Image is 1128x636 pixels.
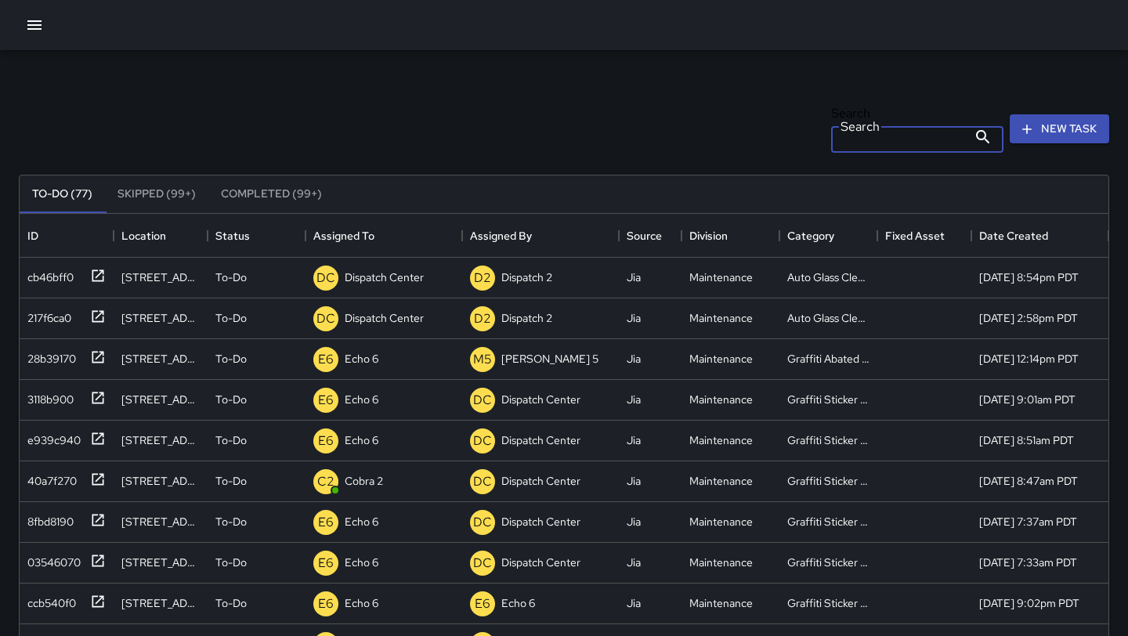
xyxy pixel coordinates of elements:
[627,555,641,570] div: Jia
[20,214,114,258] div: ID
[345,310,424,326] p: Dispatch Center
[627,269,641,285] div: Jia
[215,473,247,489] p: To-Do
[979,555,1077,570] div: 9/9/2025, 7:33am PDT
[627,432,641,448] div: Jia
[345,514,378,529] p: Echo 6
[689,269,753,285] div: Maintenance
[215,214,250,258] div: Status
[979,269,1079,285] div: 9/9/2025, 8:54pm PDT
[215,269,247,285] p: To-Do
[787,392,869,407] div: Graffiti Sticker Abated Small
[473,432,492,450] p: DC
[787,432,869,448] div: Graffiti Sticker Abated Small
[316,309,335,328] p: DC
[21,426,81,448] div: e939c940
[689,310,753,326] div: Maintenance
[21,263,74,285] div: cb46bff0
[345,555,378,570] p: Echo 6
[474,269,491,287] p: D2
[979,473,1078,489] div: 9/9/2025, 8:47am PDT
[475,594,490,613] p: E6
[787,351,869,367] div: Graffiti Abated Large
[787,214,834,258] div: Category
[689,392,753,407] div: Maintenance
[20,175,105,213] button: To-Do (77)
[345,432,378,448] p: Echo 6
[318,350,334,369] p: E6
[979,392,1076,407] div: 9/9/2025, 9:01am PDT
[501,555,580,570] p: Dispatch Center
[885,214,945,258] div: Fixed Asset
[1010,114,1109,143] button: New Task
[787,595,869,611] div: Graffiti Sticker Abated Small
[305,214,462,258] div: Assigned To
[121,432,200,448] div: 80 Grand Avenue
[979,214,1048,258] div: Date Created
[21,304,71,326] div: 217f6ca0
[787,473,869,489] div: Graffiti Sticker Abated Small
[627,310,641,326] div: Jia
[345,392,378,407] p: Echo 6
[501,351,598,367] p: [PERSON_NAME] 5
[121,214,166,258] div: Location
[681,214,779,258] div: Division
[21,548,81,570] div: 03546070
[501,595,535,611] p: Echo 6
[971,214,1108,258] div: Date Created
[318,594,334,613] p: E6
[215,555,247,570] p: To-Do
[316,269,335,287] p: DC
[779,214,877,258] div: Category
[105,175,208,213] button: Skipped (99+)
[121,269,200,285] div: 495 10th Street
[501,392,580,407] p: Dispatch Center
[689,351,753,367] div: Maintenance
[473,472,492,491] p: DC
[689,432,753,448] div: Maintenance
[501,432,580,448] p: Dispatch Center
[215,392,247,407] p: To-Do
[215,595,247,611] p: To-Do
[21,385,74,407] div: 3118b900
[345,595,378,611] p: Echo 6
[627,514,641,529] div: Jia
[689,555,753,570] div: Maintenance
[689,473,753,489] div: Maintenance
[121,473,200,489] div: 35 Grand Avenue
[318,432,334,450] p: E6
[121,595,200,611] div: 1816 Telegraph Avenue
[21,508,74,529] div: 8fbd8190
[473,391,492,410] p: DC
[215,432,247,448] p: To-Do
[619,214,681,258] div: Source
[627,214,662,258] div: Source
[462,214,619,258] div: Assigned By
[215,351,247,367] p: To-Do
[689,214,728,258] div: Division
[979,432,1074,448] div: 9/9/2025, 8:51am PDT
[627,595,641,611] div: Jia
[979,351,1079,367] div: 9/9/2025, 12:14pm PDT
[627,392,641,407] div: Jia
[121,514,200,529] div: 2101 Broadway
[979,310,1078,326] div: 9/9/2025, 2:58pm PDT
[787,269,869,285] div: Auto Glass Cleaned Up
[318,554,334,573] p: E6
[27,214,38,258] div: ID
[21,467,77,489] div: 40a7f270
[208,175,334,213] button: Completed (99+)
[877,214,971,258] div: Fixed Asset
[345,269,424,285] p: Dispatch Center
[787,310,869,326] div: Auto Glass Cleaned Up
[689,514,753,529] div: Maintenance
[21,589,76,611] div: ccb540f0
[470,214,532,258] div: Assigned By
[689,595,753,611] div: Maintenance
[215,310,247,326] p: To-Do
[313,214,374,258] div: Assigned To
[121,310,200,326] div: 1221 Broadway
[473,350,492,369] p: M5
[627,351,641,367] div: Jia
[787,555,869,570] div: Graffiti Sticker Abated Small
